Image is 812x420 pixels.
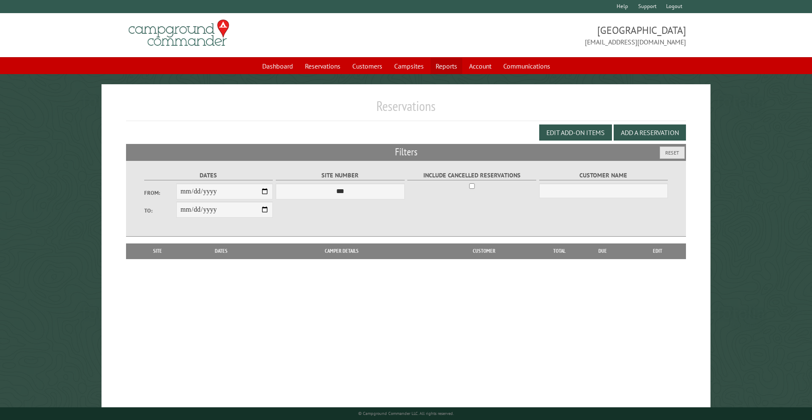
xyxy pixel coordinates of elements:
[389,58,429,74] a: Campsites
[576,243,629,259] th: Due
[498,58,555,74] a: Communications
[407,171,536,180] label: Include Cancelled Reservations
[258,243,426,259] th: Camper Details
[614,124,686,141] button: Add a Reservation
[539,124,612,141] button: Edit Add-on Items
[660,146,685,159] button: Reset
[126,17,232,50] img: Campground Commander
[144,189,176,197] label: From:
[144,207,176,215] label: To:
[406,23,686,47] span: [GEOGRAPHIC_DATA] [EMAIL_ADDRESS][DOMAIN_NAME]
[126,144,686,160] h2: Filters
[347,58,387,74] a: Customers
[358,411,454,416] small: © Campground Commander LLC. All rights reserved.
[300,58,346,74] a: Reservations
[130,243,185,259] th: Site
[185,243,258,259] th: Dates
[542,243,576,259] th: Total
[431,58,462,74] a: Reports
[144,171,273,180] label: Dates
[126,98,686,121] h1: Reservations
[276,171,405,180] label: Site Number
[257,58,298,74] a: Dashboard
[629,243,686,259] th: Edit
[426,243,542,259] th: Customer
[539,171,668,180] label: Customer Name
[464,58,497,74] a: Account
